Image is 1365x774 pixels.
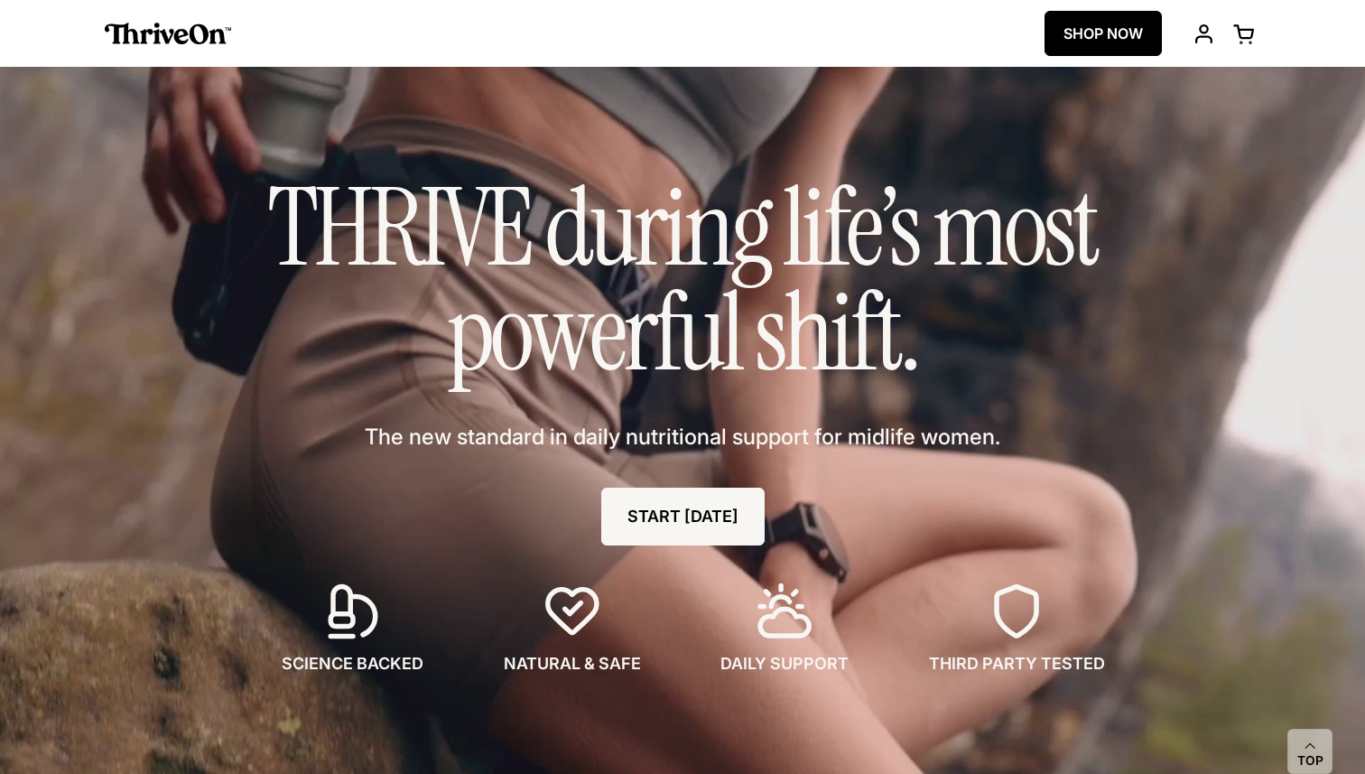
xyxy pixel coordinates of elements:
span: Top [1297,753,1323,769]
span: DAILY SUPPORT [720,652,849,676]
span: NATURAL & SAFE [504,652,641,676]
span: THIRD PARTY TESTED [929,652,1105,676]
a: SHOP NOW [1045,11,1162,56]
span: SCIENCE BACKED [282,652,423,676]
a: START [DATE] [601,488,765,546]
span: The new standard in daily nutritional support for midlife women. [365,422,1000,452]
h1: THRIVE during life’s most powerful shift. [231,175,1134,386]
